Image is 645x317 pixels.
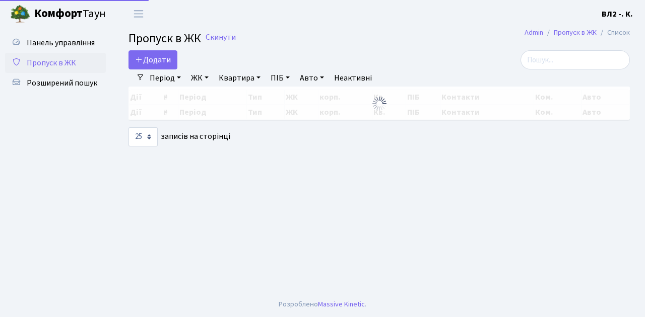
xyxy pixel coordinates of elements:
[10,4,30,24] img: logo.png
[34,6,106,23] span: Таун
[128,127,230,146] label: записів на сторінці
[128,50,177,69] a: Додати
[318,299,365,309] a: Massive Kinetic
[5,53,106,73] a: Пропуск в ЖК
[371,96,388,112] img: Обробка...
[521,50,630,69] input: Пошук...
[146,69,185,87] a: Період
[279,299,366,310] div: Розроблено .
[206,33,236,42] a: Скинути
[27,77,97,89] span: Розширений пошук
[128,127,158,146] select: записів на сторінці
[126,6,151,22] button: Переключити навігацію
[34,6,83,22] b: Комфорт
[135,54,171,65] span: Додати
[602,9,633,20] b: ВЛ2 -. К.
[5,73,106,93] a: Розширений пошук
[128,30,201,47] span: Пропуск в ЖК
[330,69,376,87] a: Неактивні
[5,33,106,53] a: Панель управління
[27,37,95,48] span: Панель управління
[267,69,294,87] a: ПІБ
[597,27,630,38] li: Список
[187,69,213,87] a: ЖК
[27,57,76,68] span: Пропуск в ЖК
[215,69,265,87] a: Квартира
[296,69,328,87] a: Авто
[602,8,633,20] a: ВЛ2 -. К.
[525,27,543,38] a: Admin
[509,22,645,43] nav: breadcrumb
[554,27,597,38] a: Пропуск в ЖК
